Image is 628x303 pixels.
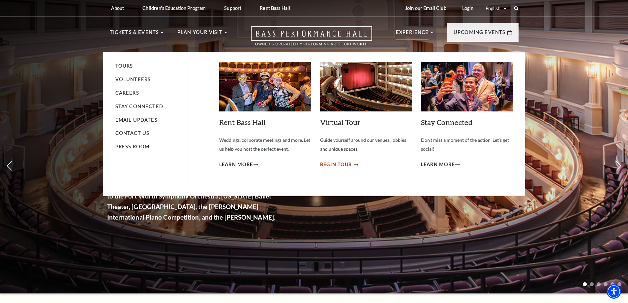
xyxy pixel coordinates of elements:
p: Experience [396,28,429,40]
p: Children's Education Program [142,5,206,11]
span: Begin Tour [320,161,352,169]
div: Accessibility Menu [607,284,621,299]
span: Learn More [421,161,455,169]
p: Guide yourself around our venues, lobbies and unique spaces. [320,136,412,153]
p: About [111,5,124,11]
a: Contact Us [115,130,150,136]
p: Don’t miss a moment of the action. Let's get social! [421,136,513,153]
select: Select: [484,5,508,12]
a: Virtual Tour [320,118,361,127]
a: Begin Tour [320,161,358,169]
img: Stay Connected [421,62,513,111]
p: Support [224,5,241,11]
p: Tickets & Events [110,28,159,40]
a: Email Updates [115,117,158,123]
a: Learn More Stay Connected [421,161,460,169]
p: Plan Your Visit [177,28,223,40]
a: Open this option [227,26,396,52]
img: Virtual Tour [320,62,412,111]
a: Stay Connected [115,104,163,109]
a: Stay Connected [421,118,472,127]
a: Learn More Rent Bass Hall [219,161,258,169]
a: Careers [115,90,139,96]
p: Weddings, corporate meetings and more. Let us help you host the perfect event. [219,136,311,153]
p: Upcoming Events [454,28,506,40]
a: Rent Bass Hall [219,118,265,127]
a: Press Room [115,144,150,149]
p: Rent Bass Hall [260,5,290,11]
a: Tours [115,63,133,69]
strong: For over 25 years, the [PERSON_NAME] and [PERSON_NAME] Performance Hall has been a Fort Worth ico... [107,139,286,221]
img: Rent Bass Hall [219,62,311,111]
span: Learn More [219,161,253,169]
a: Volunteers [115,76,151,82]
